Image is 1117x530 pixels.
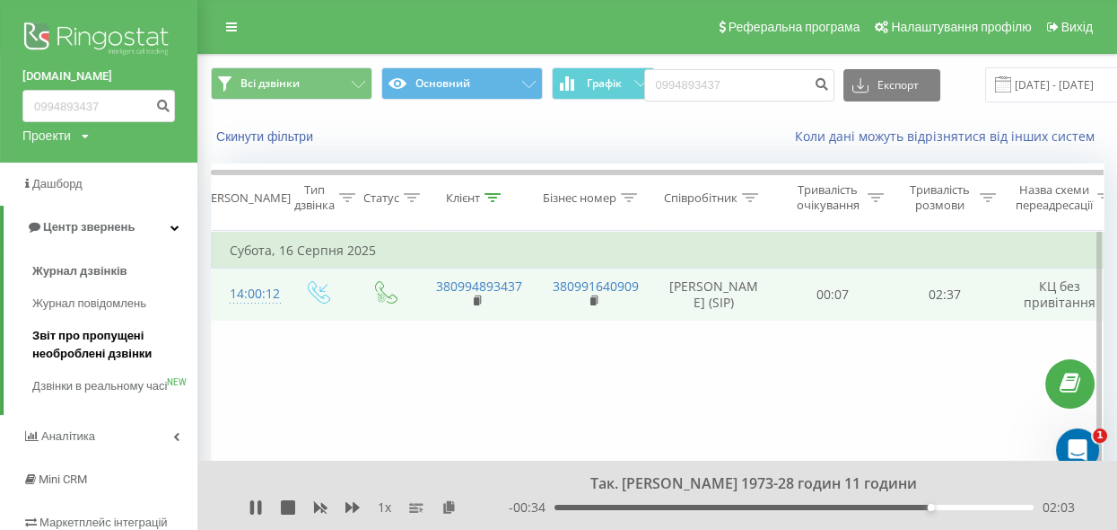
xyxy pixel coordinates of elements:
[240,76,300,91] span: Всі дзвінки
[543,190,616,206] div: Бізнес номер
[32,377,167,395] span: Дзвінки в реальному часі
[43,220,135,234] span: Центр звернень
[891,20,1031,34] span: Налаштування профілю
[904,182,975,213] div: Тривалість розмови
[644,69,834,102] input: Пошук за номером
[32,370,197,402] a: Дзвінки в реальному часіNEW
[1061,20,1093,34] span: Вихід
[200,190,291,206] div: [PERSON_NAME]
[211,128,322,145] button: Скинути фільтри
[509,499,554,517] span: - 00:34
[552,67,655,100] button: Графік
[22,67,175,85] a: [DOMAIN_NAME]
[928,504,935,511] div: Accessibility label
[792,182,863,213] div: Тривалість очікування
[22,18,175,63] img: Ringostat logo
[1056,428,1099,472] iframe: Intercom live chat
[795,128,1104,145] a: Коли дані можуть відрізнятися вiд інших систем
[889,269,1001,321] td: 02:37
[32,262,127,280] span: Журнал дзвінків
[363,190,399,206] div: Статус
[22,127,71,145] div: Проекти
[729,20,860,34] span: Реферальна програма
[32,295,146,313] span: Журнал повідомлень
[32,327,188,363] span: Звіт про пропущені необроблені дзвінки
[777,269,889,321] td: 00:07
[4,206,197,249] a: Центр звернень
[22,90,175,122] input: Пошук за номером
[446,190,480,206] div: Клієнт
[32,287,197,320] a: Журнал повідомлень
[378,499,391,517] span: 1 x
[1043,499,1075,517] span: 02:03
[1093,428,1107,443] span: 1
[553,278,639,295] a: 380991640909
[651,269,777,321] td: [PERSON_NAME] (SIP)
[39,516,168,529] span: Маркетплейс інтеграцій
[211,67,372,100] button: Всі дзвінки
[41,429,95,443] span: Аналiтика
[664,190,737,206] div: Співробітник
[843,69,940,102] button: Експорт
[436,278,522,295] a: 380994893437
[32,255,197,287] a: Журнал дзвінків
[230,277,266,312] div: 14:00:12
[39,473,87,486] span: Mini CRM
[32,320,197,370] a: Звіт про пропущені необроблені дзвінки
[294,182,335,213] div: Тип дзвінка
[587,77,622,90] span: Графік
[1016,182,1093,213] div: Назва схеми переадресації
[381,67,543,100] button: Основний
[32,177,83,190] span: Дашборд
